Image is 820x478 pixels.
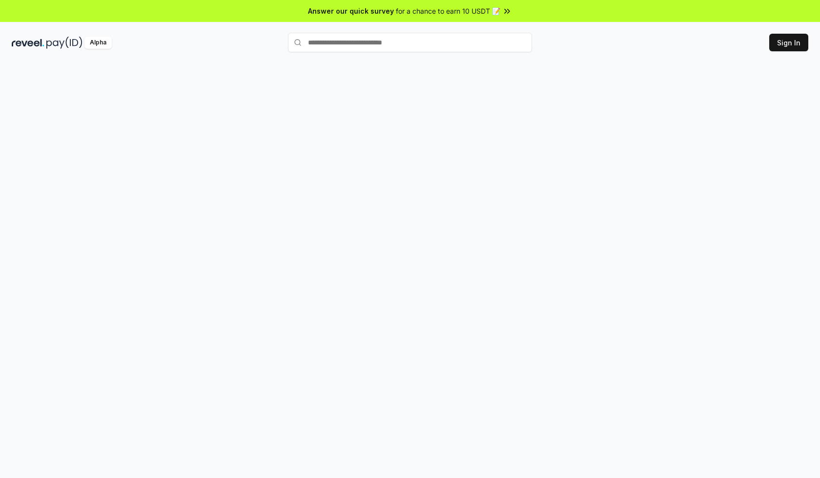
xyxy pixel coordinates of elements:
[46,37,82,49] img: pay_id
[308,6,394,16] span: Answer our quick survey
[12,37,44,49] img: reveel_dark
[84,37,112,49] div: Alpha
[769,34,808,51] button: Sign In
[396,6,500,16] span: for a chance to earn 10 USDT 📝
